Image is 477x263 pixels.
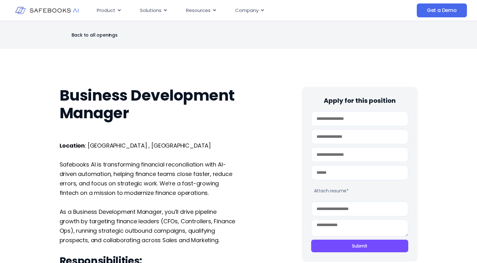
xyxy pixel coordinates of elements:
span: As a Business Development Manager, you’ll drive pipeline growth by targeting finance leaders (CFO... [60,208,236,244]
nav: Menu [92,4,363,17]
strong: Location [60,142,85,149]
span: Get a Demo [427,7,457,14]
span: Resources [186,7,211,14]
span: Safebooks AI is transforming financial reconciliation with AI-driven automation, helping finance ... [60,161,232,197]
span: Company [235,7,259,14]
form: Careers Form [311,111,408,255]
a: Back to all openings [60,31,118,39]
span: Solutions [140,7,161,14]
button: Submit [311,240,408,252]
p: : [GEOGRAPHIC_DATA] , [GEOGRAPHIC_DATA] [60,141,238,150]
h1: Business Development Manager [60,87,238,122]
span: Submit [352,243,367,249]
h4: Apply for this position [311,96,408,105]
span: Product [97,7,115,14]
a: Get a Demo [417,3,467,17]
div: Menu Toggle [92,4,363,17]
